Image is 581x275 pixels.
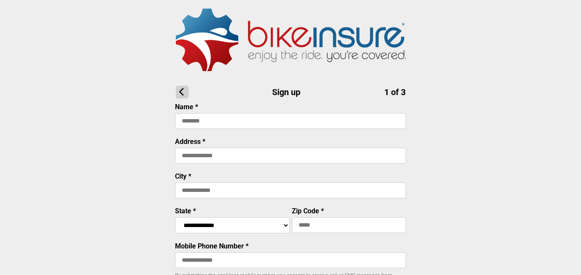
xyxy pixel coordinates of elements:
[175,137,205,146] label: Address *
[292,207,324,215] label: Zip Code *
[384,87,406,97] span: 1 of 3
[175,207,196,215] label: State *
[176,86,406,99] h1: Sign up
[175,172,191,180] label: City *
[175,242,249,250] label: Mobile Phone Number *
[175,103,198,111] label: Name *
